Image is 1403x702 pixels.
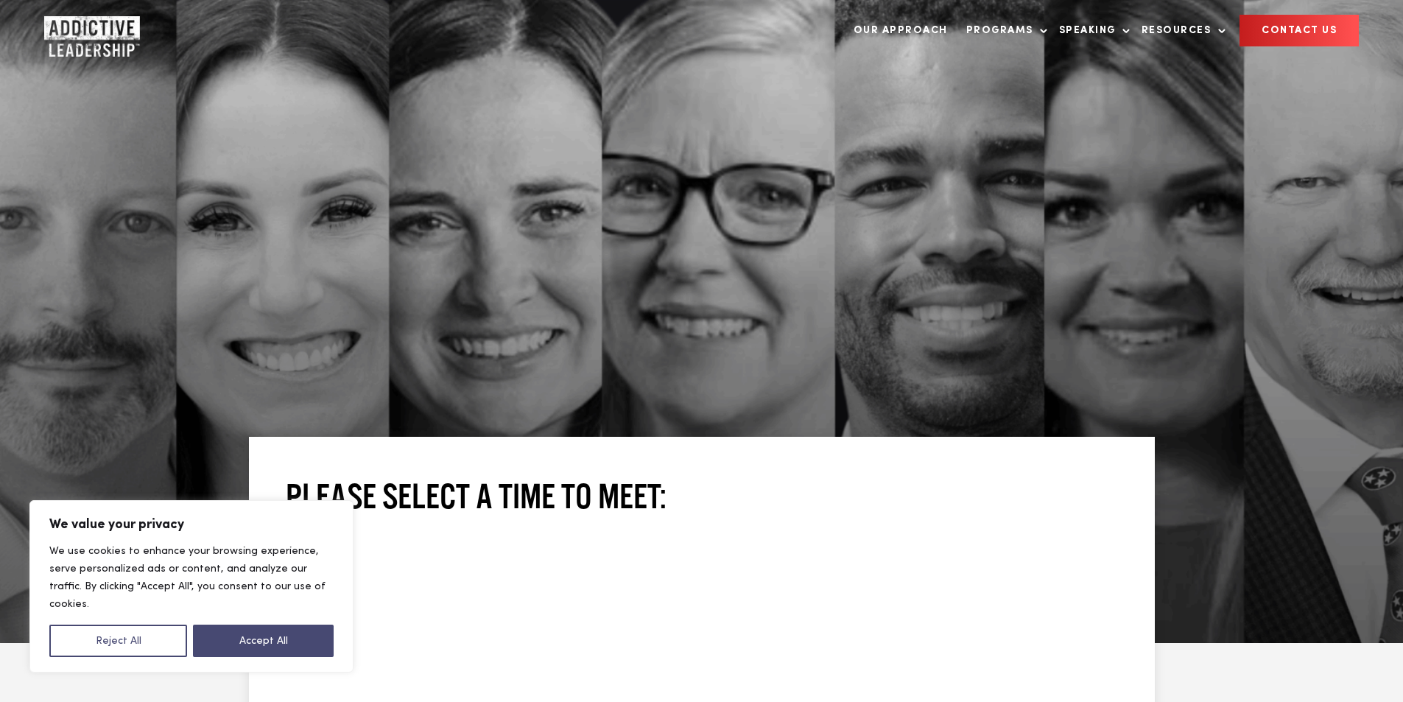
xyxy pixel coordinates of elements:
a: CONTACT US [1240,15,1359,46]
a: Resources [1134,15,1226,46]
div: We value your privacy [29,500,354,673]
a: Our Approach [846,15,955,46]
p: We use cookies to enhance your browsing experience, serve personalized ads or content, and analyz... [49,542,334,613]
span: PLEASE SELECT A TIME TO MEET: [286,477,667,515]
a: Speaking [1052,15,1131,46]
a: Programs [959,15,1048,46]
button: Accept All [193,625,334,657]
button: Reject All [49,625,187,657]
a: Home [44,16,133,46]
p: We value your privacy [49,516,334,533]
